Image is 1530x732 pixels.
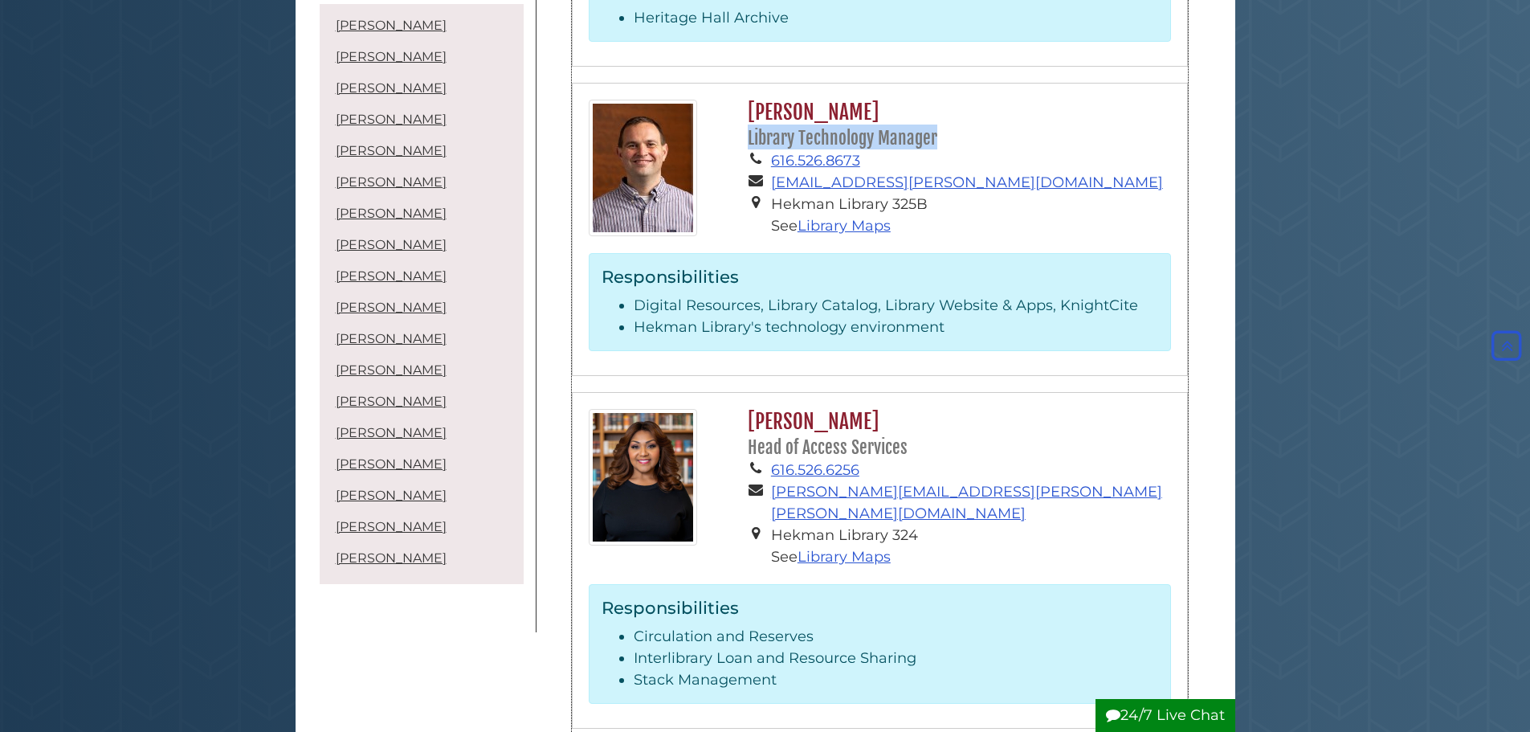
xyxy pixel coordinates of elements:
[336,456,447,472] a: [PERSON_NAME]
[771,152,860,170] a: 616.526.8673
[589,409,697,546] img: Carla_Hotz_125x160v2.jpg
[336,49,447,64] a: [PERSON_NAME]
[1095,699,1235,732] button: 24/7 Live Chat
[336,268,447,284] a: [PERSON_NAME]
[336,550,447,566] a: [PERSON_NAME]
[336,425,447,440] a: [PERSON_NAME]
[798,217,891,235] a: Library Maps
[634,295,1158,317] li: Digital Resources, Library Catalog, Library Website & Apps, KnightCite
[336,362,447,378] a: [PERSON_NAME]
[634,317,1158,338] li: Hekman Library's technology environment
[634,626,1158,648] li: Circulation and Reserves
[602,597,1158,618] h3: Responsibilities
[771,461,859,479] a: 616.526.6256
[634,669,1158,691] li: Stack Management
[771,483,1162,522] a: [PERSON_NAME][EMAIL_ADDRESS][PERSON_NAME][PERSON_NAME][DOMAIN_NAME]
[798,548,891,566] a: Library Maps
[336,174,447,190] a: [PERSON_NAME]
[336,80,447,96] a: [PERSON_NAME]
[336,488,447,503] a: [PERSON_NAME]
[336,18,447,33] a: [PERSON_NAME]
[634,648,1158,669] li: Interlibrary Loan and Resource Sharing
[602,266,1158,287] h3: Responsibilities
[771,194,1171,215] li: Hekman Library 325B
[634,7,1158,29] li: Heritage Hall Archive
[748,437,908,458] small: Head of Access Services
[336,300,447,315] a: [PERSON_NAME]
[336,331,447,346] a: [PERSON_NAME]
[336,237,447,252] a: [PERSON_NAME]
[771,525,1171,568] li: Hekman Library 324 See
[771,215,1171,237] li: See
[336,143,447,158] a: [PERSON_NAME]
[336,519,447,534] a: [PERSON_NAME]
[336,112,447,127] a: [PERSON_NAME]
[336,394,447,409] a: [PERSON_NAME]
[748,128,937,149] small: Library Technology Manager
[1487,337,1526,354] a: Back to Top
[589,100,697,236] img: brian_holda_125x160.jpg
[740,100,1170,150] h2: [PERSON_NAME]
[336,206,447,221] a: [PERSON_NAME]
[771,174,1163,191] a: [EMAIL_ADDRESS][PERSON_NAME][DOMAIN_NAME]
[740,409,1170,460] h2: [PERSON_NAME]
